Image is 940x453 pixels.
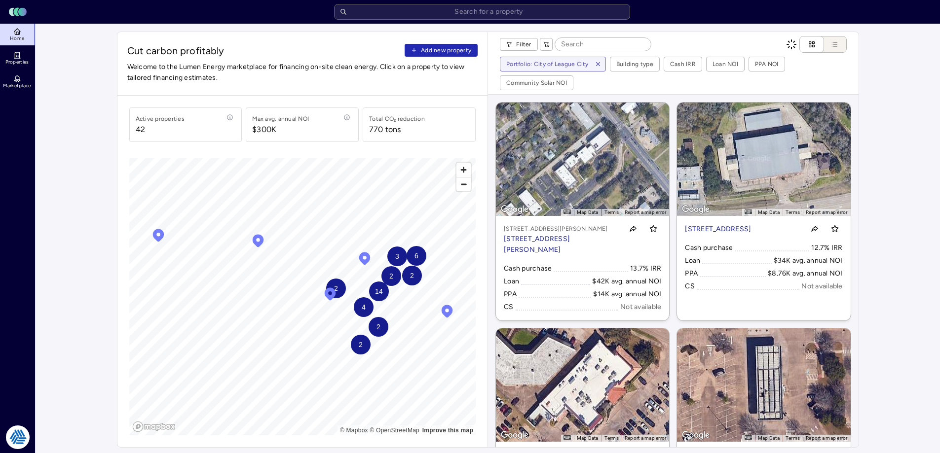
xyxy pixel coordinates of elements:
[136,124,185,136] span: 42
[410,270,414,281] span: 2
[685,224,751,235] p: [STREET_ADDRESS]
[620,302,661,313] div: Not available
[357,251,372,269] div: Map marker
[504,276,519,287] div: Loan
[422,427,473,434] a: Map feedback
[593,289,661,300] div: $14K avg. annual NOI
[630,263,661,274] div: 13.7% IRR
[3,83,31,89] span: Marketplace
[387,246,407,266] div: Map marker
[369,124,401,136] div: 770 tons
[504,263,552,274] div: Cash purchase
[252,114,309,124] div: Max avg. annual NOI
[685,268,698,279] div: PPA
[685,255,700,266] div: Loan
[358,339,362,350] span: 2
[799,36,824,53] button: Cards view
[504,224,619,234] p: [STREET_ADDRESS][PERSON_NAME]
[500,38,538,51] button: Filter
[456,177,471,191] button: Zoom out
[369,317,388,337] div: Map marker
[610,57,659,71] button: Building type
[500,76,573,90] button: Community Solar NOI
[677,103,850,320] a: Map[STREET_ADDRESS]Toggle favoriteCash purchase12.7% IRRLoan$34K avg. annual NOIPPA$8.76K avg. an...
[496,103,669,320] a: Map[STREET_ADDRESS][PERSON_NAME][STREET_ADDRESS][PERSON_NAME]Toggle favoriteCash purchase13.7% IR...
[369,281,389,301] div: Map marker
[707,57,744,71] button: Loan NOI
[351,335,371,354] div: Map marker
[421,45,471,55] span: Add new property
[127,62,478,83] span: Welcome to the Lumen Energy marketplace for financing on-site clean energy. Click on a property t...
[5,59,29,65] span: Properties
[592,276,661,287] div: $42K avg. annual NOI
[129,158,476,435] canvas: Map
[664,57,702,71] button: Cash IRR
[395,251,399,262] span: 3
[713,59,738,69] div: Loan NOI
[414,250,418,261] span: 6
[685,281,695,292] div: CS
[768,268,843,279] div: $8.76K avg. annual NOI
[504,234,619,255] p: [STREET_ADDRESS][PERSON_NAME]
[402,266,422,285] div: Map marker
[555,38,651,51] input: Search
[10,35,24,41] span: Home
[405,44,478,57] button: Add new property
[136,114,185,124] div: Active properties
[369,114,425,124] div: Total CO₂ reduction
[323,286,338,304] div: Map marker
[151,228,166,245] div: Map marker
[340,427,368,434] a: Mapbox
[516,39,531,49] span: Filter
[407,246,426,266] div: Map marker
[811,243,842,253] div: 12.7% IRR
[251,233,265,251] div: Map marker
[375,286,382,297] span: 14
[827,221,843,237] button: Toggle favorite
[440,304,454,321] div: Map marker
[504,302,514,313] div: CS
[376,321,380,332] span: 2
[814,36,847,53] button: List view
[506,78,567,88] div: Community Solar NOI
[670,59,696,69] div: Cash IRR
[334,4,630,20] input: Search for a property
[504,289,517,300] div: PPA
[361,302,365,313] span: 4
[500,57,591,71] button: Portfolio: City of League City
[6,425,30,449] img: Tradition Energy
[127,44,401,58] span: Cut carbon profitably
[616,59,653,69] div: Building type
[334,283,338,294] span: 2
[749,57,785,71] button: PPA NOI
[506,59,589,69] div: Portfolio: City of League City
[326,279,346,298] div: Map marker
[252,124,309,136] span: $300K
[801,281,842,292] div: Not available
[755,59,779,69] div: PPA NOI
[389,271,393,281] span: 2
[456,163,471,177] button: Zoom in
[456,177,471,191] span: Zoom out
[370,427,419,434] a: OpenStreetMap
[132,421,176,432] a: Mapbox logo
[774,255,843,266] div: $34K avg. annual NOI
[381,266,401,286] div: Map marker
[354,297,374,317] div: Map marker
[645,221,661,237] button: Toggle favorite
[685,243,733,253] div: Cash purchase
